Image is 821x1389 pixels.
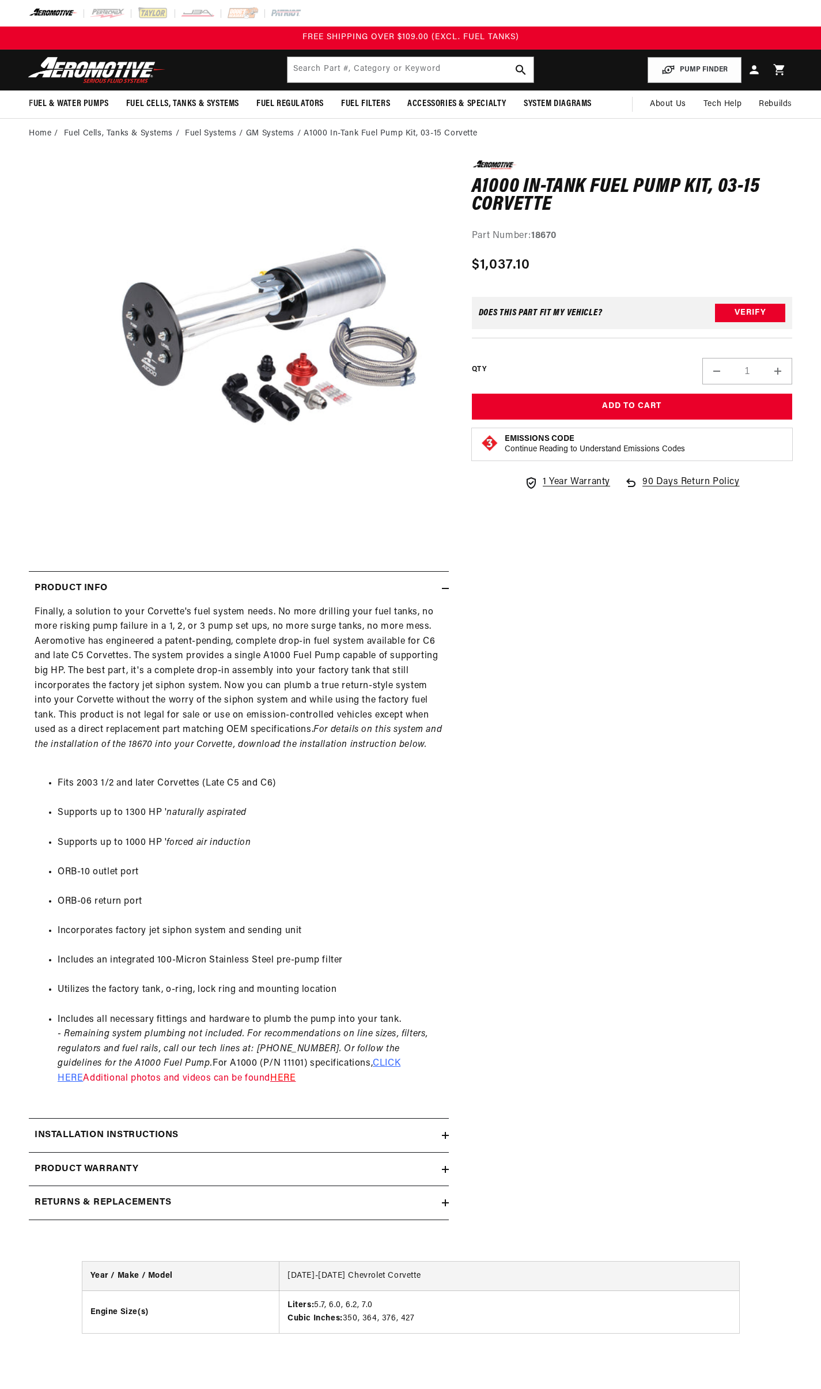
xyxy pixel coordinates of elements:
[29,127,51,140] a: Home
[58,953,443,968] li: Includes an integrated 100-Micron Stainless Steel pre-pump filter
[58,865,443,880] li: ORB-10 outlet port
[508,57,534,82] button: search button
[82,1291,279,1333] th: Engine Size(s)
[167,808,246,817] em: naturally aspirated
[64,127,183,140] li: Fuel Cells, Tanks & Systems
[407,98,506,110] span: Accessories & Specialty
[515,90,600,118] summary: System Diagrams
[35,1162,139,1177] h2: Product warranty
[167,838,251,847] em: forced air induction
[279,1291,739,1333] td: 5.7, 6.0, 6.2, 7.0 350, 364, 376, 427
[524,475,610,490] a: 1 Year Warranty
[479,308,603,318] div: Does This part fit My vehicle?
[695,90,750,118] summary: Tech Help
[29,127,792,140] nav: breadcrumbs
[58,983,443,998] li: Utilizes the factory tank, o-ring, lock ring and mounting location
[256,98,324,110] span: Fuel Regulators
[29,98,109,110] span: Fuel & Water Pumps
[304,127,477,140] li: A1000 In-Tank Fuel Pump Kit, 03-15 Corvette
[750,90,801,118] summary: Rebuilds
[58,776,443,791] li: Fits 2003 1/2 and later Corvettes (Late C5 and C6)
[399,90,515,118] summary: Accessories & Specialty
[624,475,740,501] a: 90 Days Return Policy
[82,1262,279,1291] th: Year / Make / Model
[29,160,449,548] media-gallery: Gallery Viewer
[641,90,695,118] a: About Us
[83,1074,270,1083] a: Additional photos and videos can be found
[29,572,449,605] summary: Product Info
[29,1153,449,1186] summary: Product warranty
[20,90,118,118] summary: Fuel & Water Pumps
[248,90,332,118] summary: Fuel Regulators
[287,1314,343,1323] strong: Cubic Inches:
[35,1195,171,1210] h2: Returns & replacements
[246,127,304,140] li: GM Systems
[332,90,399,118] summary: Fuel Filters
[472,365,486,375] label: QTY
[29,1186,449,1220] summary: Returns & replacements
[58,836,443,851] li: Supports up to 1000 HP '
[25,56,169,84] img: Aeromotive
[472,229,792,244] div: Part Number:
[505,434,685,455] button: Emissions CodeContinue Reading to Understand Emissions Codes
[185,127,236,140] a: Fuel Systems
[29,605,449,1101] div: Finally, a solution to your Corvette's fuel system needs. No more drilling your fuel tanks, no mo...
[481,434,499,452] img: Emissions code
[531,231,557,240] strong: 18670
[270,1074,296,1083] a: HERE
[118,90,248,118] summary: Fuel Cells, Tanks & Systems
[650,100,686,108] span: About Us
[58,1013,443,1086] li: Includes all necessary fittings and hardware to plumb the pump into your tank. For A1000 (P/N 111...
[341,98,390,110] span: Fuel Filters
[58,894,443,909] li: ORB-06 return port
[35,725,442,749] em: For details on this system and the installation of the 18670 into your Corvette, download the ins...
[505,444,685,455] p: Continue Reading to Understand Emissions Codes
[58,806,443,821] li: Supports up to 1300 HP '
[543,475,610,490] span: 1 Year Warranty
[287,57,533,82] input: Search by Part Number, Category or Keyword
[287,1301,314,1309] strong: Liters:
[472,178,792,214] h1: A1000 In-Tank Fuel Pump Kit, 03-15 Corvette
[35,1128,179,1143] h2: Installation Instructions
[715,304,785,322] button: Verify
[29,1119,449,1152] summary: Installation Instructions
[472,255,531,275] span: $1,037.10
[642,475,740,501] span: 90 Days Return Policy
[35,581,107,596] h2: Product Info
[58,924,443,939] li: Incorporates factory jet siphon system and sending unit
[302,33,519,41] span: FREE SHIPPING OVER $109.00 (EXCL. FUEL TANKS)
[648,57,741,83] button: PUMP FINDER
[524,98,592,110] span: System Diagrams
[759,98,792,111] span: Rebuilds
[279,1262,739,1291] td: [DATE]-[DATE] Chevrolet Corvette
[472,394,792,420] button: Add to Cart
[505,435,574,443] strong: Emissions Code
[58,1029,428,1068] em: - Remaining system plumbing not included. For recommendations on line sizes, filters, regulators ...
[126,98,239,110] span: Fuel Cells, Tanks & Systems
[703,98,741,111] span: Tech Help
